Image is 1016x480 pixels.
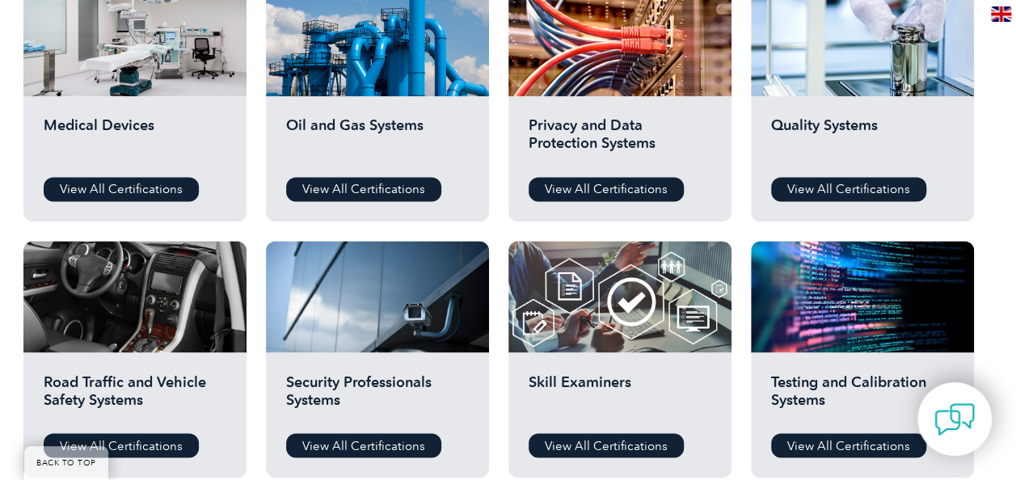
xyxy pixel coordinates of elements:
[991,6,1011,22] img: en
[24,446,108,480] a: BACK TO TOP
[771,116,954,165] h2: Quality Systems
[529,116,711,165] h2: Privacy and Data Protection Systems
[44,116,226,165] h2: Medical Devices
[771,373,954,421] h2: Testing and Calibration Systems
[529,177,684,201] a: View All Certifications
[286,116,469,165] h2: Oil and Gas Systems
[934,399,975,440] img: contact-chat.png
[286,177,441,201] a: View All Certifications
[529,373,711,421] h2: Skill Examiners
[44,433,199,457] a: View All Certifications
[44,177,199,201] a: View All Certifications
[44,373,226,421] h2: Road Traffic and Vehicle Safety Systems
[286,373,469,421] h2: Security Professionals Systems
[771,433,926,457] a: View All Certifications
[529,433,684,457] a: View All Certifications
[771,177,926,201] a: View All Certifications
[286,433,441,457] a: View All Certifications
